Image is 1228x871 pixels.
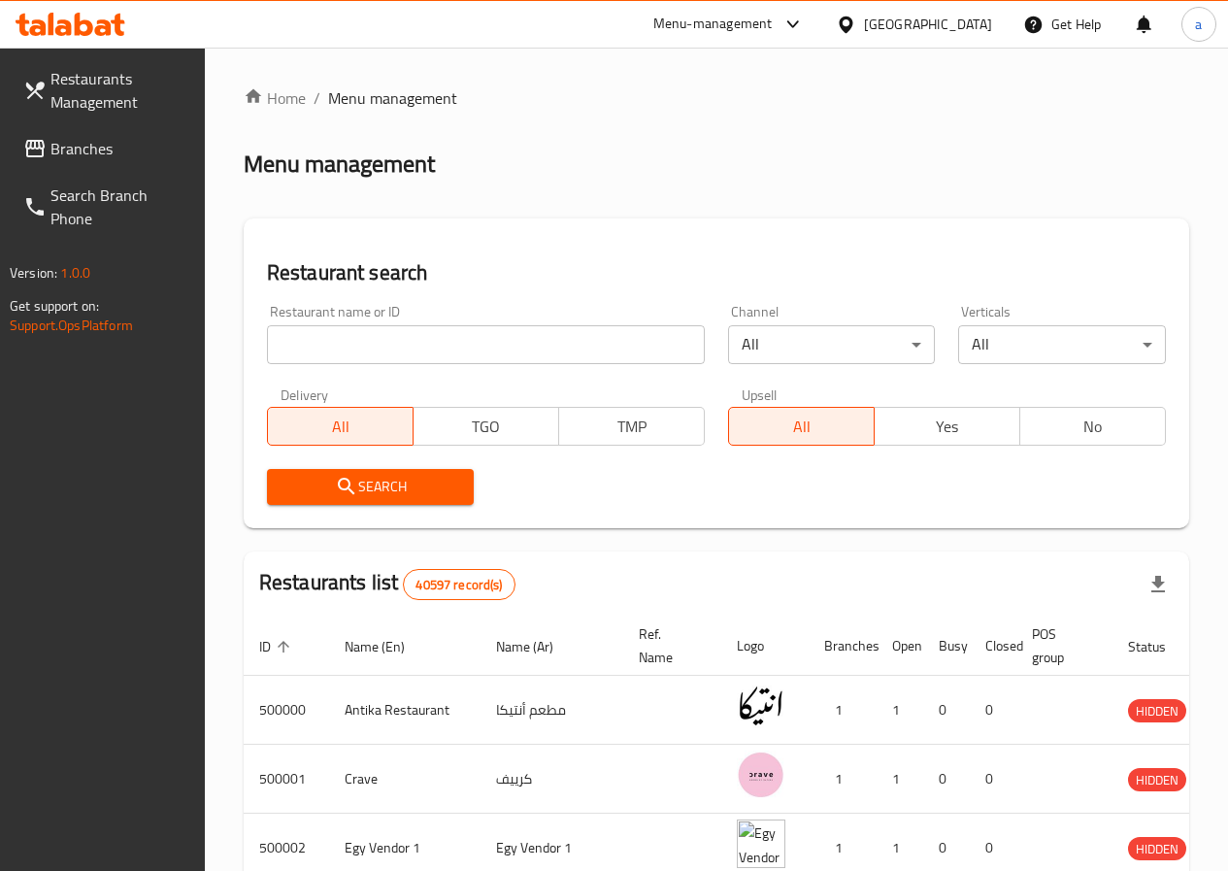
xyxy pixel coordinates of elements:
a: Branches [8,125,205,172]
span: Yes [882,413,1012,441]
h2: Restaurant search [267,258,1166,287]
div: Total records count [403,569,514,600]
label: Upsell [742,387,778,401]
span: Search Branch Phone [50,184,189,230]
td: 500001 [244,745,329,814]
button: No [1019,407,1166,446]
span: TMP [567,413,697,441]
span: HIDDEN [1128,700,1186,722]
th: Busy [923,617,970,676]
button: TGO [413,407,559,446]
td: كرييف [481,745,623,814]
li: / [314,86,320,110]
td: 1 [809,745,877,814]
img: Crave [737,751,785,799]
a: Restaurants Management [8,55,205,125]
button: All [267,407,414,446]
td: 0 [970,745,1016,814]
button: All [728,407,875,446]
div: All [728,325,936,364]
td: 500000 [244,676,329,745]
td: 0 [923,745,970,814]
span: Menu management [328,86,457,110]
span: a [1195,14,1202,35]
div: HIDDEN [1128,768,1186,791]
td: 0 [923,676,970,745]
nav: breadcrumb [244,86,1189,110]
span: ID [259,635,296,658]
th: Closed [970,617,1016,676]
div: Menu-management [653,13,773,36]
td: 0 [970,676,1016,745]
a: Search Branch Phone [8,172,205,242]
th: Logo [721,617,809,676]
td: مطعم أنتيكا [481,676,623,745]
span: All [276,413,406,441]
img: Egy Vendor 1 [737,820,785,868]
td: Crave [329,745,481,814]
span: HIDDEN [1128,838,1186,860]
span: No [1028,413,1158,441]
div: Export file [1135,561,1181,608]
span: POS group [1032,622,1089,669]
span: 40597 record(s) [404,576,514,594]
span: HIDDEN [1128,769,1186,791]
span: Name (Ar) [496,635,579,658]
span: Branches [50,137,189,160]
div: HIDDEN [1128,699,1186,722]
span: Get support on: [10,293,99,318]
h2: Restaurants list [259,568,515,600]
th: Open [877,617,923,676]
input: Search for restaurant name or ID.. [267,325,705,364]
button: Yes [874,407,1020,446]
td: 1 [877,676,923,745]
a: Support.OpsPlatform [10,313,133,338]
span: Restaurants Management [50,67,189,114]
h2: Menu management [244,149,435,180]
img: Antika Restaurant [737,682,785,730]
button: TMP [558,407,705,446]
label: Delivery [281,387,329,401]
div: [GEOGRAPHIC_DATA] [864,14,992,35]
span: Search [282,475,459,499]
span: All [737,413,867,441]
span: Ref. Name [639,622,698,669]
a: Home [244,86,306,110]
span: TGO [421,413,551,441]
div: All [958,325,1166,364]
td: 1 [877,745,923,814]
button: Search [267,469,475,505]
span: Name (En) [345,635,430,658]
td: Antika Restaurant [329,676,481,745]
span: Version: [10,260,57,285]
th: Branches [809,617,877,676]
div: HIDDEN [1128,837,1186,860]
span: Status [1128,635,1191,658]
span: 1.0.0 [60,260,90,285]
td: 1 [809,676,877,745]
